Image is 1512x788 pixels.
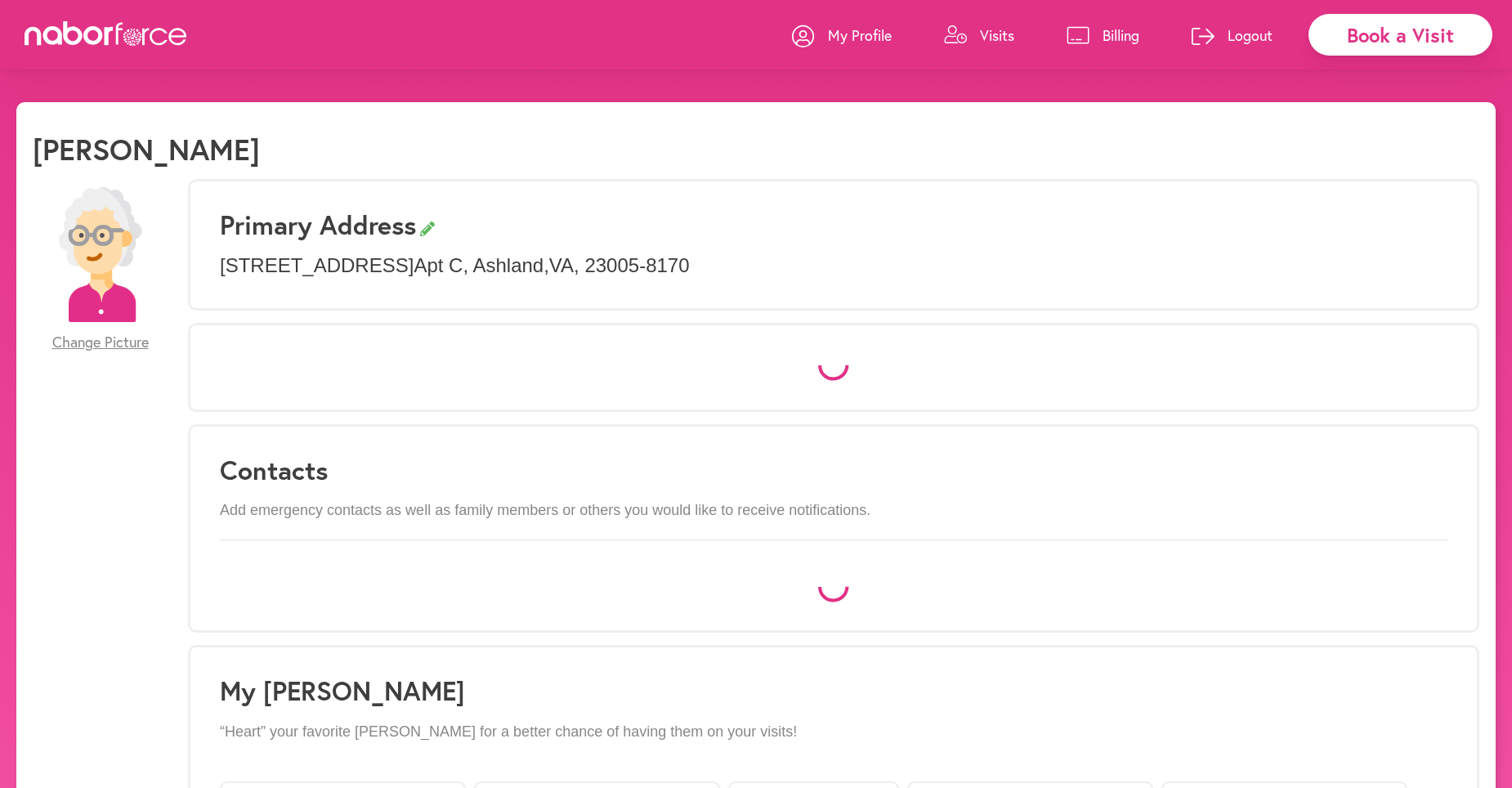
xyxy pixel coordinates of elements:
p: Visits [980,25,1014,45]
h3: Contacts [220,454,1447,486]
p: [STREET_ADDRESS] Apt C , Ashland , VA , 23005-8170 [220,254,1447,278]
p: Logout [1228,25,1273,45]
p: “Heart” your favorite [PERSON_NAME] for a better chance of having them on your visits! [220,723,1447,741]
img: efc20bcf08b0dac87679abea64c1faab.png [33,187,168,322]
span: Change Picture [52,334,149,351]
h1: [PERSON_NAME] [33,132,260,167]
a: My Profile [792,11,892,60]
h3: Primary Address [220,209,1447,240]
h1: My [PERSON_NAME] [220,675,1447,706]
p: Add emergency contacts as well as family members or others you would like to receive notifications. [220,502,1447,520]
a: Visits [944,11,1014,60]
p: Billing [1103,25,1139,45]
p: My Profile [828,25,892,45]
a: Billing [1067,11,1139,60]
a: Logout [1192,11,1273,60]
div: Book a Visit [1308,14,1492,56]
